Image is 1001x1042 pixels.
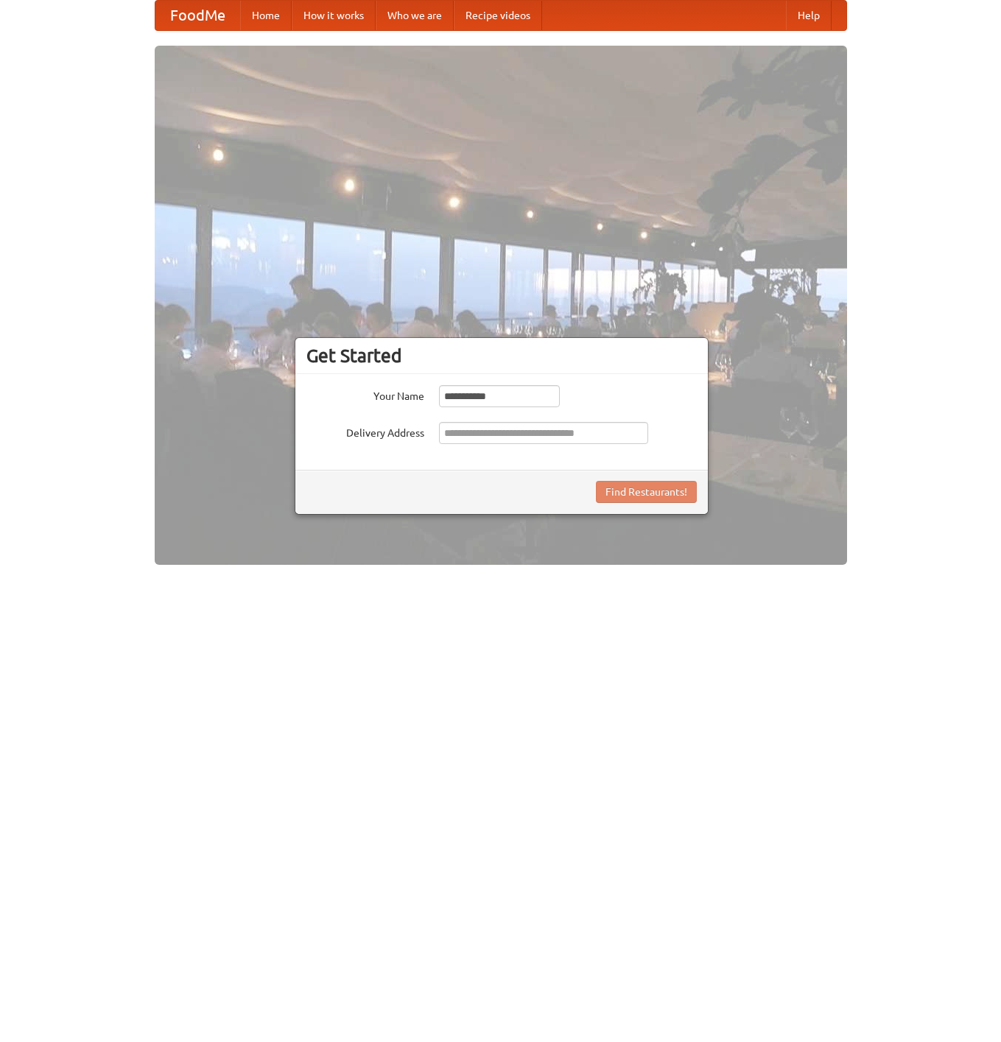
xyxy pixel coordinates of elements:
[306,385,424,404] label: Your Name
[306,345,697,367] h3: Get Started
[292,1,376,30] a: How it works
[376,1,454,30] a: Who we are
[596,481,697,503] button: Find Restaurants!
[306,422,424,440] label: Delivery Address
[240,1,292,30] a: Home
[786,1,832,30] a: Help
[155,1,240,30] a: FoodMe
[454,1,542,30] a: Recipe videos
